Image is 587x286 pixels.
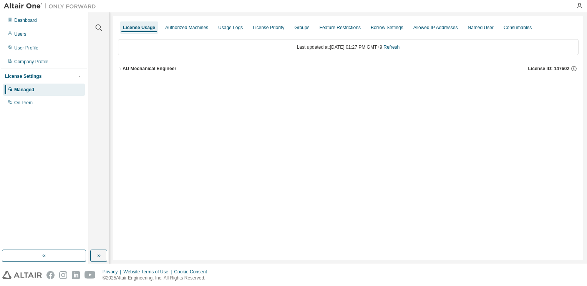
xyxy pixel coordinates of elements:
div: Groups [294,25,309,31]
div: Borrow Settings [371,25,403,31]
div: Dashboard [14,17,37,23]
div: Usage Logs [218,25,243,31]
div: Managed [14,87,34,93]
div: Feature Restrictions [320,25,361,31]
div: On Prem [14,100,33,106]
img: youtube.svg [85,271,96,279]
img: instagram.svg [59,271,67,279]
div: Last updated at: [DATE] 01:27 PM GMT+9 [118,39,579,55]
button: AU Mechanical EngineerLicense ID: 147602 [118,60,579,77]
div: Named User [468,25,493,31]
img: facebook.svg [46,271,55,279]
img: Altair One [4,2,100,10]
div: License Settings [5,73,41,79]
div: Company Profile [14,59,48,65]
div: License Usage [123,25,155,31]
img: altair_logo.svg [2,271,42,279]
div: Website Terms of Use [123,269,174,275]
div: Cookie Consent [174,269,211,275]
div: Authorized Machines [165,25,208,31]
div: Privacy [103,269,123,275]
span: License ID: 147602 [528,66,569,72]
img: linkedin.svg [72,271,80,279]
div: Consumables [504,25,532,31]
div: AU Mechanical Engineer [123,66,176,72]
div: User Profile [14,45,38,51]
div: Allowed IP Addresses [413,25,458,31]
a: Refresh [383,44,400,50]
div: License Priority [253,25,284,31]
div: Users [14,31,26,37]
p: © 2025 Altair Engineering, Inc. All Rights Reserved. [103,275,212,281]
